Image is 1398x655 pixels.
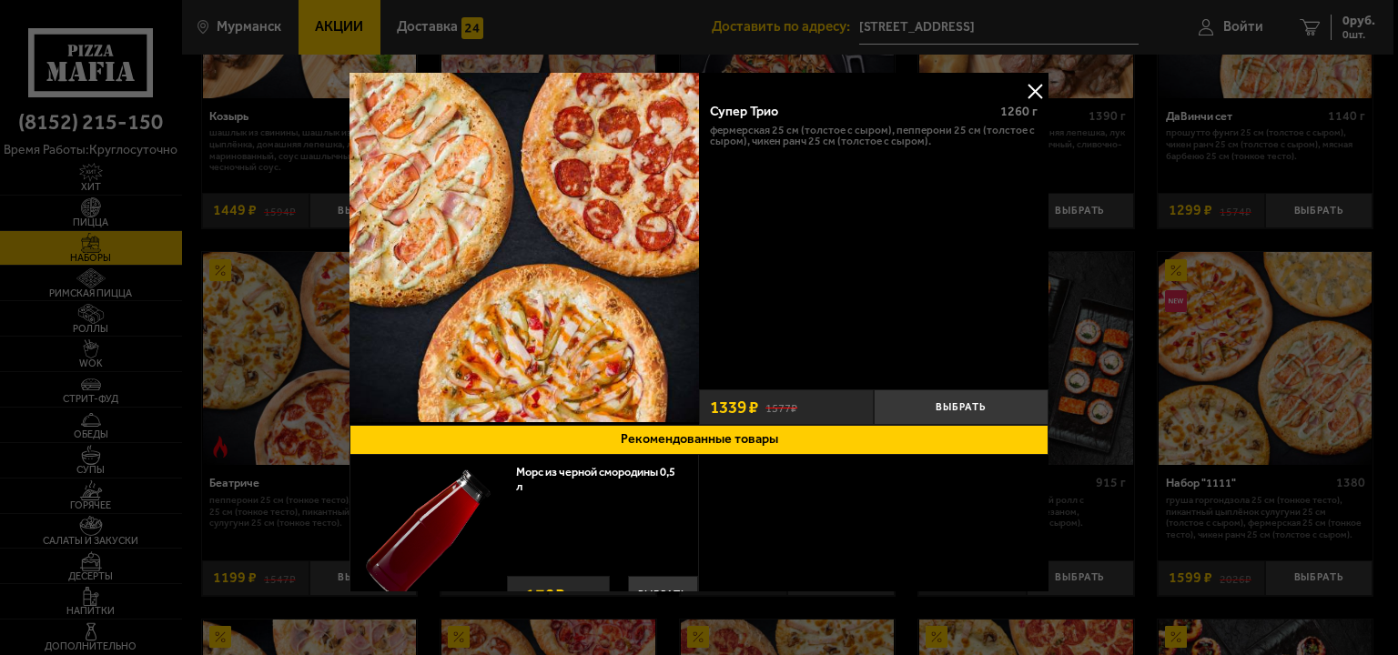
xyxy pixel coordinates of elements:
[874,389,1048,425] button: Выбрать
[1000,104,1038,119] span: 1260 г
[628,576,698,614] button: Выбрать
[349,425,1048,455] button: Рекомендованные товары
[516,465,675,493] a: Морс из черной смородины 0,5 л
[521,577,570,613] strong: 179 ₽
[710,104,987,119] div: Супер Трио
[349,73,699,422] img: Супер Трио
[349,73,699,425] a: Супер Трио
[710,398,758,416] span: 1339 ₽
[710,125,1038,148] p: Фермерская 25 см (толстое с сыром), Пепперони 25 см (толстое с сыром), Чикен Ранч 25 см (толстое ...
[765,399,797,415] s: 1577 ₽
